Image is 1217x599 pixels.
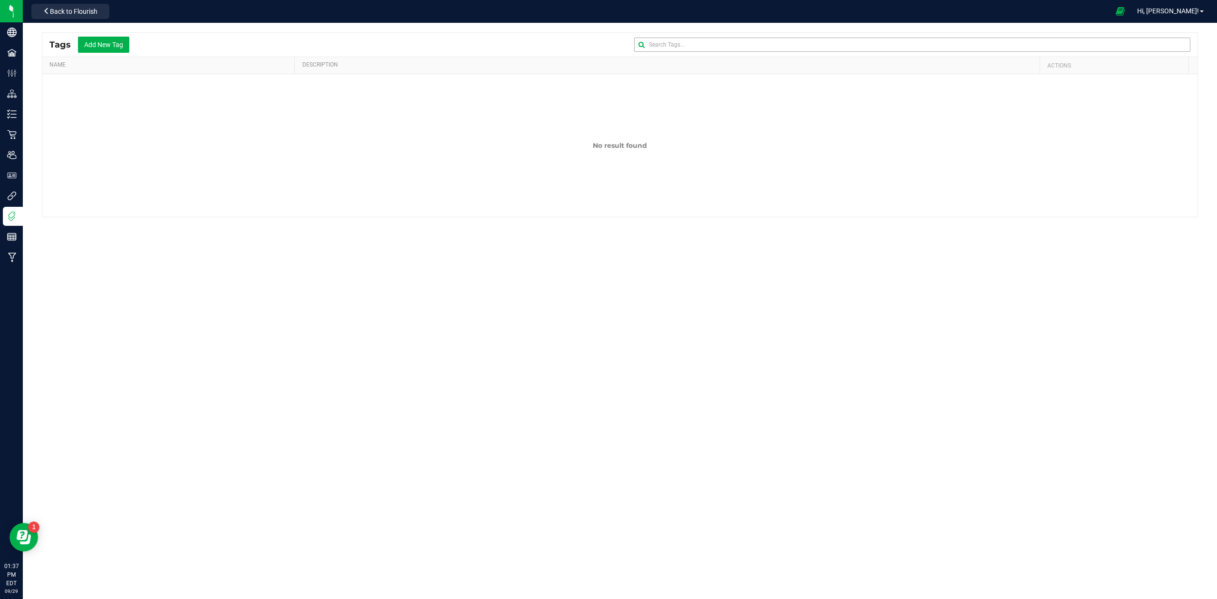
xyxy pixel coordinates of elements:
[4,562,19,588] p: 01:37 PM EDT
[1040,57,1188,74] th: Actions
[7,191,17,201] inline-svg: Integrations
[7,68,17,78] inline-svg: Configuration
[7,130,17,139] inline-svg: Retail
[7,109,17,119] inline-svg: Inventory
[50,8,97,15] span: Back to Flourish
[7,89,17,98] inline-svg: Distribution
[7,28,17,37] inline-svg: Company
[634,38,1190,52] input: Search Tags...
[31,4,109,19] button: Back to Flourish
[49,39,78,50] div: Tags
[10,523,38,551] iframe: Resource center
[1137,7,1199,15] span: Hi, [PERSON_NAME]!
[28,522,39,533] iframe: Resource center unread badge
[7,171,17,180] inline-svg: User Roles
[78,37,129,53] button: Add New Tag
[7,232,17,242] inline-svg: Reports
[7,48,17,58] inline-svg: Facilities
[7,150,17,160] inline-svg: Users
[302,61,1036,69] a: DescriptionSortable
[593,141,647,150] span: No result found
[49,61,291,69] a: NameSortable
[4,588,19,595] p: 09/29
[1110,2,1131,20] span: Open Ecommerce Menu
[7,212,17,221] inline-svg: Tags
[7,252,17,262] inline-svg: Manufacturing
